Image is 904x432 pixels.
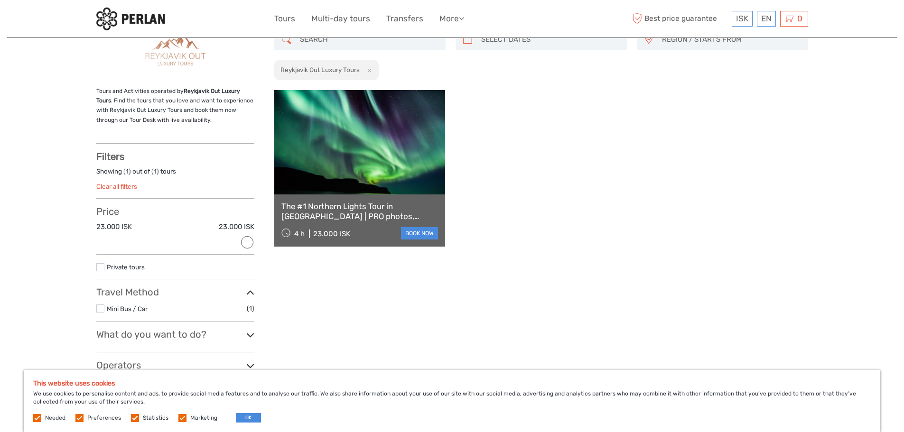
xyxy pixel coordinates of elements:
[386,12,423,26] a: Transfers
[96,222,132,232] label: 23.000 ISK
[96,167,254,182] div: Showing ( ) out of ( ) tours
[401,227,438,239] a: book now
[274,12,295,26] a: Tours
[33,379,871,387] h5: This website uses cookies
[311,12,370,26] a: Multi-day tours
[477,31,622,48] input: SELECT DATES
[96,151,124,162] strong: Filters
[96,183,137,190] a: Clear all filters
[96,88,240,104] strong: Reykjavik Out Luxury Tours
[219,222,254,232] label: 23.000 ISK
[439,12,464,26] a: More
[658,32,803,47] button: REGION / STARTS FROM
[143,414,168,422] label: Statistics
[13,17,107,24] p: We're away right now. Please check back later!
[96,7,165,30] img: 288-6a22670a-0f57-43d8-a107-52fbc9b92f2c_logo_small.jpg
[190,414,217,422] label: Marketing
[87,414,121,422] label: Preferences
[96,86,254,125] p: Tours and Activities operated by . Find the tours that you love and want to experience with Reykj...
[296,31,441,48] input: SEARCH
[361,65,374,75] button: x
[24,370,880,432] div: We use cookies to personalise content and ads, to provide social media features and to analyse ou...
[96,286,254,298] h3: Travel Method
[736,14,748,23] span: ISK
[630,11,729,27] span: Best price guarantee
[126,167,129,176] label: 1
[236,413,261,423] button: OK
[96,206,254,217] h3: Price
[796,14,804,23] span: 0
[109,15,121,26] button: Open LiveChat chat widget
[154,167,157,176] label: 1
[136,29,214,72] img: 6339-1-e4d5d020-5ca4-4ac2-aa75-faaac58f9103_logo_thumbnail.png
[45,414,65,422] label: Needed
[247,303,254,314] span: (1)
[96,359,254,371] h3: Operators
[757,11,776,27] div: EN
[107,263,145,271] a: Private tours
[294,230,305,238] span: 4 h
[281,202,438,221] a: The #1 Northern Lights Tour in [GEOGRAPHIC_DATA] | PRO photos, Homemade Hot Chocolate & cinnamon ...
[96,329,254,340] h3: What do you want to do?
[313,230,350,238] div: 23.000 ISK
[107,305,148,313] a: Mini Bus / Car
[280,66,360,74] h2: Reykjavik Out Luxury Tours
